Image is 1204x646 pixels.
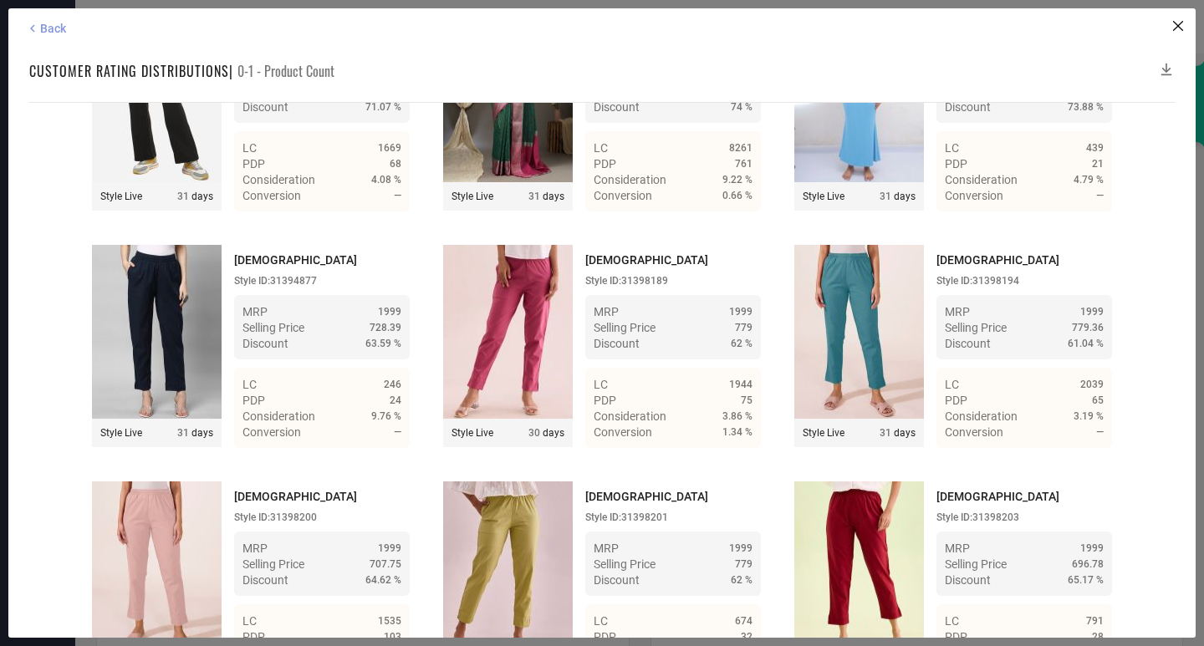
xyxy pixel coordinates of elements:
[594,173,666,186] span: Consideration
[365,101,401,113] span: 71.07 %
[242,557,304,571] span: Selling Price
[1080,542,1104,554] span: 1999
[242,573,288,587] span: Discount
[237,61,334,81] span: 0-1 - Product Count
[378,542,401,554] span: 1999
[1092,631,1104,643] span: 28
[594,630,616,643] span: PDP
[741,394,752,406] span: 75
[1072,558,1104,570] span: 696.78
[741,631,752,643] span: 32
[722,174,752,186] span: 9.22 %
[92,245,222,419] img: Style preview image
[594,321,656,334] span: Selling Price
[722,190,752,201] span: 0.66 %
[1074,174,1104,186] span: 4.79 %
[242,141,257,155] span: LC
[729,142,752,154] span: 8261
[945,630,967,643] span: PDP
[371,410,401,422] span: 9.76 %
[370,558,401,570] span: 707.75
[242,173,315,186] span: Consideration
[390,394,401,406] span: 24
[803,427,844,439] span: Style Live
[945,305,970,318] span: MRP
[242,337,288,350] span: Discount
[794,245,924,419] img: Style preview image
[594,573,640,587] span: Discount
[945,425,1003,439] span: Conversion
[528,427,540,439] span: 30
[936,490,1059,503] span: [DEMOGRAPHIC_DATA]
[100,191,142,202] span: Style Live
[1068,338,1104,349] span: 61.04 %
[945,173,1018,186] span: Consideration
[234,511,410,523] div: Style ID: 31398200
[1072,322,1104,333] span: 779.36
[177,191,189,202] span: 31
[242,189,301,202] span: Conversion
[880,427,891,439] span: 31
[177,427,189,439] span: 31
[378,306,401,318] span: 1999
[945,189,1003,202] span: Conversion
[378,142,401,154] span: 1669
[390,158,401,170] span: 68
[945,337,991,350] span: Discount
[242,100,288,114] span: Discount
[242,157,265,170] span: PDP
[1068,101,1104,113] span: 73.88 %
[594,157,616,170] span: PDP
[585,490,708,503] span: [DEMOGRAPHIC_DATA]
[594,557,656,571] span: Selling Price
[731,338,752,349] span: 62 %
[735,615,752,627] span: 674
[234,253,357,267] span: [DEMOGRAPHIC_DATA]
[1080,306,1104,318] span: 1999
[242,542,268,555] span: MRP
[594,614,608,628] span: LC
[731,574,752,586] span: 62 %
[394,426,401,438] span: —
[528,191,540,202] span: 31
[945,557,1007,571] span: Selling Price
[945,141,959,155] span: LC
[945,321,1007,334] span: Selling Price
[370,322,401,333] span: 728.39
[945,409,1018,423] span: Consideration
[1086,142,1104,154] span: 439
[722,426,752,438] span: 1.34 %
[1096,190,1104,201] span: —
[945,573,991,587] span: Discount
[29,61,233,81] h1: Customer rating distributions |
[1092,158,1104,170] span: 21
[177,191,213,202] span: days
[731,101,752,113] span: 74 %
[365,338,401,349] span: 63.59 %
[242,409,315,423] span: Consideration
[394,190,401,201] span: —
[365,574,401,586] span: 64.62 %
[594,394,616,407] span: PDP
[40,22,66,35] span: Back
[594,141,608,155] span: LC
[242,305,268,318] span: MRP
[1068,574,1104,586] span: 65.17 %
[945,394,967,407] span: PDP
[594,425,652,439] span: Conversion
[735,158,752,170] span: 761
[729,306,752,318] span: 1999
[945,100,991,114] span: Discount
[585,275,761,287] div: Style ID: 31398189
[371,174,401,186] span: 4.08 %
[1096,426,1104,438] span: —
[242,630,265,643] span: PDP
[945,157,967,170] span: PDP
[594,189,652,202] span: Conversion
[585,253,708,267] span: [DEMOGRAPHIC_DATA]
[242,378,257,391] span: LC
[803,191,844,202] span: Style Live
[242,614,257,628] span: LC
[936,253,1059,267] span: [DEMOGRAPHIC_DATA]
[234,275,410,287] div: Style ID: 31394877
